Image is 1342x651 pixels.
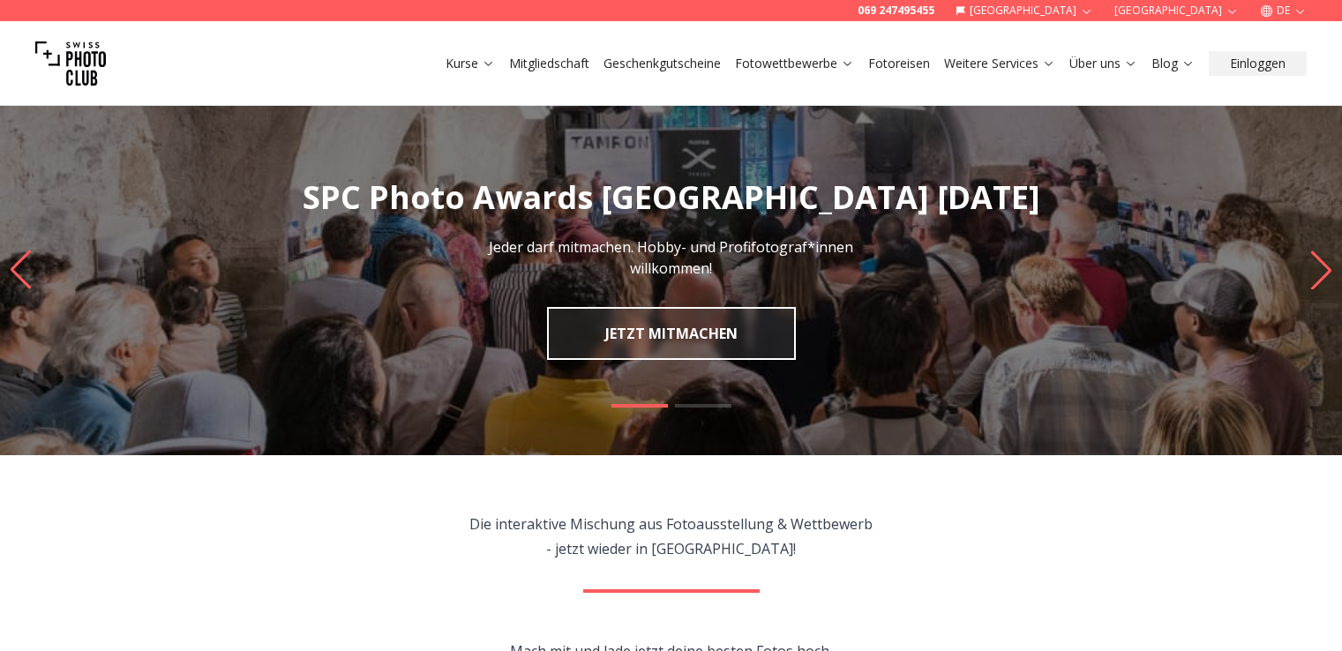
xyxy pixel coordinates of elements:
a: Mitgliedschaft [509,55,589,72]
button: Geschenkgutscheine [596,51,728,76]
a: Fotowettbewerbe [735,55,854,72]
button: Fotoreisen [861,51,937,76]
button: Blog [1144,51,1202,76]
img: Swiss photo club [35,28,106,99]
button: Über uns [1062,51,1144,76]
a: Fotoreisen [868,55,930,72]
a: Weitere Services [944,55,1055,72]
button: Fotowettbewerbe [728,51,861,76]
a: Geschenkgutscheine [604,55,721,72]
button: Einloggen [1209,51,1307,76]
a: Über uns [1069,55,1137,72]
p: Jeder darf mitmachen. Hobby- und Profifotograf*innen willkommen! [474,236,869,279]
a: JETZT MITMACHEN [547,307,796,360]
a: Blog [1151,55,1195,72]
a: Kurse [446,55,495,72]
p: Die interaktive Mischung aus Fotoausstellung & Wettbewerb - jetzt wieder in [GEOGRAPHIC_DATA]! [469,512,873,561]
a: 069 247495455 [858,4,934,18]
button: Kurse [439,51,502,76]
button: Mitgliedschaft [502,51,596,76]
button: Weitere Services [937,51,1062,76]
